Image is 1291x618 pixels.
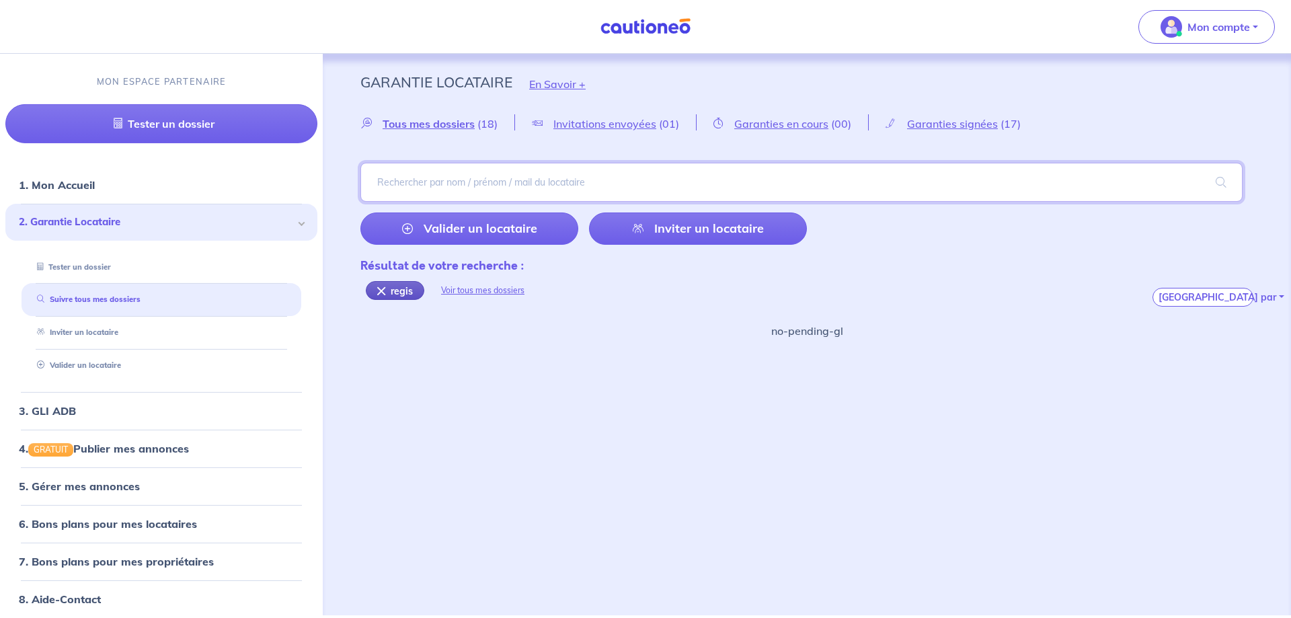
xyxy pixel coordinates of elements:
a: Valider un locataire [32,360,121,370]
a: Tester un dossier [32,262,111,272]
p: Mon compte [1187,19,1250,35]
a: 8. Aide-Contact [19,592,101,606]
div: 8. Aide-Contact [5,586,317,613]
span: (17) [1001,117,1021,130]
button: [GEOGRAPHIC_DATA] par [1152,288,1253,307]
div: regis [366,281,424,300]
img: Cautioneo [595,18,696,35]
a: Invitations envoyées(01) [515,117,696,130]
p: MON ESPACE PARTENAIRE [97,75,227,88]
span: Invitations envoyées [553,117,656,130]
div: Valider un locataire [22,354,301,377]
div: Suivre tous mes dossiers [22,288,301,311]
a: Tester un dossier [5,104,317,143]
a: Suivre tous mes dossiers [32,295,141,304]
div: Résultat de votre recherche : [360,257,541,274]
a: 4.GRATUITPublier mes annonces [19,442,189,455]
div: Inviter un locataire [22,321,301,344]
a: Garanties signées(17) [869,117,1038,130]
p: Garantie Locataire [360,70,512,94]
div: 7. Bons plans pour mes propriétaires [5,548,317,575]
div: 1. Mon Accueil [5,171,317,198]
button: En Savoir + [512,65,602,104]
div: 3. GLI ADB [5,397,317,424]
span: (01) [659,117,679,130]
span: (00) [831,117,851,130]
a: 5. Gérer mes annonces [19,479,140,493]
a: 6. Bons plans pour mes locataires [19,517,197,531]
span: Garanties en cours [734,117,828,130]
div: 5. Gérer mes annonces [5,473,317,500]
div: 6. Bons plans pour mes locataires [5,510,317,537]
div: Tester un dossier [22,256,301,278]
p: no-pending-gl [771,323,843,339]
input: Rechercher par nom / prénom / mail du locataire [360,163,1243,202]
span: (18) [477,117,498,130]
a: Inviter un locataire [32,327,118,337]
a: 3. GLI ADB [19,404,76,418]
span: Garanties signées [907,117,998,130]
div: 4.GRATUITPublier mes annonces [5,435,317,462]
div: 2. Garantie Locataire [5,204,317,241]
button: illu_account_valid_menu.svgMon compte [1138,10,1275,44]
a: Garanties en cours(00) [697,117,868,130]
img: illu_account_valid_menu.svg [1161,16,1182,38]
a: Tous mes dossiers(18) [360,117,514,130]
a: Inviter un locataire [589,213,807,245]
span: search [1200,163,1243,201]
span: Tous mes dossiers [383,117,475,130]
div: Voir tous mes dossiers [424,274,541,307]
a: 7. Bons plans pour mes propriétaires [19,555,214,568]
a: 1. Mon Accueil [19,178,95,192]
span: 2. Garantie Locataire [19,215,294,230]
a: Valider un locataire [360,213,578,245]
